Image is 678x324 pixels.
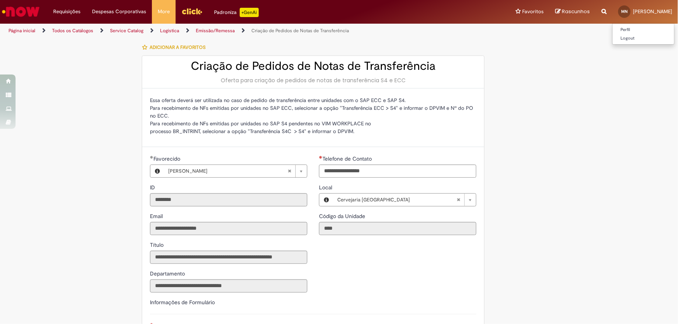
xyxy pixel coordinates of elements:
[613,34,674,43] a: Logout
[150,120,371,127] span: Para recebimento de NFs emitidas por unidades no SAP S4 pendentes no VIM WORKPLACE no
[53,8,80,16] span: Requisições
[150,241,165,248] span: Somente leitura - Título
[164,165,307,177] a: [PERSON_NAME]Limpar campo Favorecido
[150,222,307,235] input: Email
[613,26,674,34] a: Perfil
[522,8,544,16] span: Favoritos
[52,28,93,34] a: Todos os Catálogos
[621,9,627,14] span: MN
[150,184,157,191] span: Somente leitura - ID
[150,165,164,177] button: Favorecido, Visualizar este registro Manoel Teixeira Da Costa Neto
[153,155,182,162] span: Favorecido, Manoel Teixeira Da Costa Neto
[319,194,333,206] button: Local, Visualizar este registro Cervejaria Rio de Janeiro
[284,165,295,177] abbr: Limpar campo Favorecido
[92,8,146,16] span: Despesas Corporativas
[150,279,307,293] input: Departamento
[150,212,164,220] label: Somente leitura - Email
[150,128,354,135] span: processo BR_INTRINT, selecionar a opção "Transferência S4C > S4" e informar o DPVIM.
[150,97,406,104] span: Essa oferta deverá ser utilizada no caso de pedido de transferência entre unidades com o SAP ECC ...
[150,270,186,277] span: Somente leitura - Departamento
[142,39,210,55] button: Adicionar a Favoritos
[150,193,307,206] input: ID
[319,222,476,235] input: Código da Unidade
[150,44,206,50] span: Adicionar a Favoritos
[240,8,259,17] p: +GenAi
[453,194,464,206] abbr: Limpar campo Local
[150,156,153,159] span: Obrigatório Preenchido
[168,165,288,177] span: [PERSON_NAME]
[110,28,143,34] a: Service Catalog
[319,212,367,220] label: Somente leitura - Código da Unidade
[555,8,590,16] a: Rascunhos
[150,251,307,264] input: Título
[319,184,334,191] span: Local
[150,270,186,277] label: Somente leitura - Departamento
[181,5,202,17] img: click_logo_yellow_360x200.png
[150,184,157,191] label: Somente leitura - ID
[150,76,476,84] div: Oferta para criação de pedidos de notas de transferência S4 e ECC
[196,28,235,34] a: Emissão/Remessa
[9,28,35,34] a: Página inicial
[322,155,373,162] span: Telefone de Contato
[319,165,476,178] input: Telefone de Contato
[150,60,476,73] h2: Criação de Pedidos de Notas de Transferência
[633,8,672,15] span: [PERSON_NAME]
[562,8,590,15] span: Rascunhos
[150,105,473,119] span: Para recebimento de NFs emitidas por unidades no SAP ECC, selecionar a opção "Transferência ECC >...
[333,194,476,206] a: Cervejaria [GEOGRAPHIC_DATA]Limpar campo Local
[319,156,322,159] span: Obrigatório Preenchido
[158,8,170,16] span: More
[160,28,179,34] a: Logistica
[337,194,457,206] span: Cervejaria [GEOGRAPHIC_DATA]
[251,28,349,34] a: Criação de Pedidos de Notas de Transferência
[1,4,41,19] img: ServiceNow
[150,241,165,249] label: Somente leitura - Título
[214,8,259,17] div: Padroniza
[150,299,215,306] label: Informações de Formulário
[6,24,446,38] ul: Trilhas de página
